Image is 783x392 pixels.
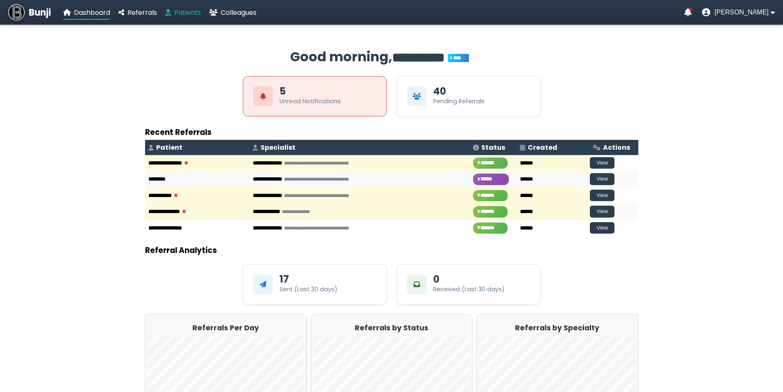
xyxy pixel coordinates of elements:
a: Dashboard [63,7,110,18]
a: Referrals [118,7,157,18]
a: Patients [165,7,201,18]
div: 17 [279,274,289,284]
span: You’re on Plus! [448,54,469,62]
h3: Referral Analytics [145,244,638,256]
button: View [590,206,614,218]
h2: Good morning, [145,47,638,68]
h2: Referrals Per Day [148,322,304,333]
button: View [590,173,614,185]
div: View Pending Referrals [397,76,540,116]
button: User menu [702,8,775,16]
th: Specialist [249,140,470,155]
div: 0 [433,274,439,284]
img: Bunji Dental Referral Management [8,4,25,21]
th: Status [470,140,517,155]
div: 40 [433,86,446,96]
a: Colleagues [209,7,256,18]
button: View [590,222,614,234]
span: Colleagues [221,8,256,17]
span: [PERSON_NAME] [714,9,769,16]
span: Patients [174,8,201,17]
span: Bunji [29,6,51,19]
button: View [590,157,614,169]
div: 0Received (Last 30 days) [397,264,540,304]
span: Dashboard [74,8,110,17]
h2: Referrals by Specialty [479,322,635,333]
div: View Unread Notifications [243,76,387,116]
th: Created [517,140,590,155]
div: Sent (Last 30 days) [279,285,337,294]
span: Referrals [127,8,157,17]
div: 17Sent (Last 30 days) [243,264,387,304]
div: Received (Last 30 days) [433,285,505,294]
h3: Recent Referrals [145,126,638,138]
th: Patient [145,140,249,155]
div: 5 [279,86,286,96]
th: Actions [590,140,638,155]
div: Pending Referrals [433,97,485,106]
a: Notifications [684,8,692,16]
a: Bunji [8,4,51,21]
div: Unread Notifications [279,97,341,106]
button: View [590,190,614,202]
h2: Referrals by Status [313,322,470,333]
